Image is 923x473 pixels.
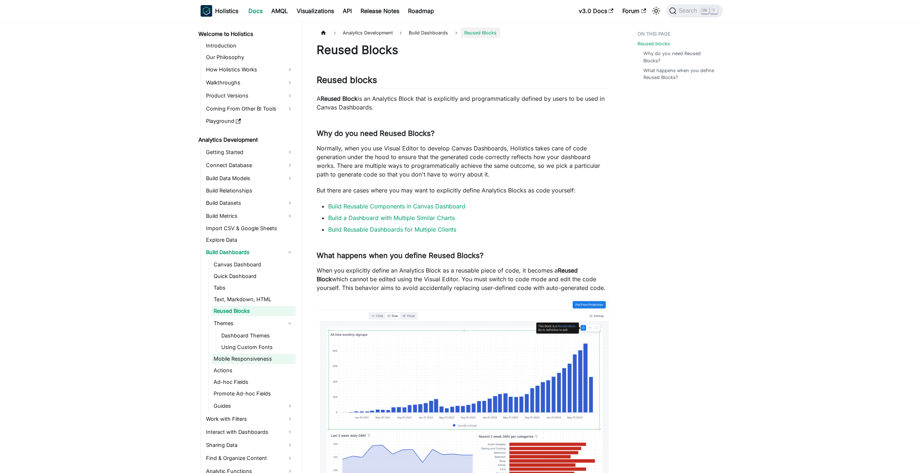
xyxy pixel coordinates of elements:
a: Playground [204,116,296,126]
a: Release Notes [356,5,404,17]
a: Walkthroughs [204,77,296,88]
a: Actions [211,365,296,376]
a: Coming From Other BI Tools [204,103,296,115]
b: Holistics [215,7,238,15]
a: Mobile Responsiveness [211,354,296,364]
a: HolisticsHolistics [201,5,238,17]
a: Using Custom Fonts [219,342,296,352]
a: Build a Dashboard with Multiple Similar Charts [328,214,455,221]
a: Reused Blocks [211,306,296,316]
button: Search (Ctrl+K) [666,4,722,17]
h3: What happens when you define Reused Blocks? [317,251,609,260]
a: Explore Data [204,235,296,245]
a: Build Metrics [204,210,296,222]
span: Reused Blocks [461,28,500,38]
a: Build Relationships [204,186,296,196]
a: Themes [211,318,296,329]
a: v3.0 Docs [574,5,618,17]
a: Introduction [204,41,296,51]
p: Normally, when you use Visual Editor to develop Canvas Dashboards, Holistics takes care of code g... [317,144,609,179]
a: Forum [618,5,650,17]
nav: Docs sidebar [193,22,302,473]
a: How Holistics Works [204,64,296,75]
a: Ad-hoc Fields [211,377,296,387]
a: Build Dashboards [204,246,296,258]
span: Analytics Development [339,28,396,38]
a: Analytics Development [196,135,296,145]
a: Promote Ad-hoc Fields [211,389,296,399]
h3: Why do you need Reused Blocks? [317,129,609,138]
a: Why do you need Reused Blocks? [643,50,716,64]
p: But there are cases where you may want to explicitly define Analytics Blocks as code yourself: [317,186,609,195]
a: Dashboard Themes [219,331,296,341]
a: Guides [211,400,296,412]
a: AMQL [267,5,292,17]
a: Quick Dashboard [211,271,296,281]
strong: Reused Block [321,95,358,102]
a: Connect Database [204,159,296,171]
a: Reused blocks [638,40,670,47]
p: A is an Analytics Block that is explicitly and programmatically defined by users to be used in Ca... [317,94,609,112]
a: Canvas Dashboard [211,260,296,270]
a: Build Reusable Components in Canvas Dashboard [328,203,465,210]
a: Our Philosophy [204,52,296,62]
nav: Breadcrumbs [317,28,609,38]
button: Switch between dark and light mode (currently light mode) [650,5,662,17]
a: Docs [244,5,267,17]
a: Work with Filters [204,413,296,425]
a: Product Versions [204,90,296,101]
a: Getting Started [204,146,296,158]
a: Welcome to Holistics [196,29,296,39]
a: Interact with Dashboards [204,426,296,438]
a: Tabs [211,283,296,293]
a: Build Datasets [204,197,296,209]
a: What happens when you define Reused Blocks? [643,67,716,81]
a: Text, Markdown, HTML [211,294,296,304]
a: Roadmap [404,5,438,17]
a: Find & Organize Content [204,452,296,464]
span: Build Dashboards [405,28,452,38]
a: API [338,5,356,17]
a: Sharing Data [204,439,296,451]
span: Search [676,8,701,14]
a: Import CSV & Google Sheets [204,223,296,233]
a: Home page [317,28,330,38]
img: Holistics [201,5,212,17]
a: Build Data Models [204,173,296,184]
a: Visualizations [292,5,338,17]
kbd: K [710,7,717,14]
a: Build Reusable Dashboards for Multiple Clients [328,226,456,233]
h1: Reused Blocks [317,43,609,57]
h2: Reused blocks [317,75,609,88]
p: When you explicitly define an Analytics Block as a reusable piece of code, it becomes a which can... [317,266,609,292]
